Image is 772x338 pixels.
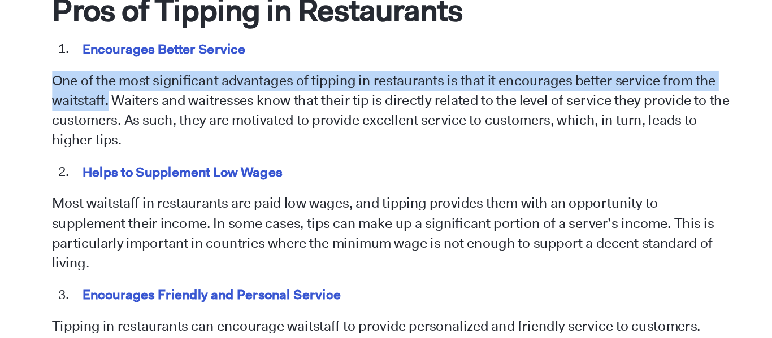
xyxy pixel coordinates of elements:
mark: Encourages Friendly and Personal Service [146,253,348,270]
mark: Encourages Better Service [146,65,275,82]
p: Most waitstaff in restaurants are paid low wages, and tipping provides them with an opportunity t... [125,185,648,245]
h1: Pros of Tipping in Restaurants [125,29,648,58]
p: Let’s take a closer look at both the pros and cons of tipping in restaurants. [125,4,648,19]
p: One of the most significant advantages of tipping in restaurants is that it encourages better ser... [125,90,648,151]
mark: Helps to Supplement Low Wages [146,159,303,177]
